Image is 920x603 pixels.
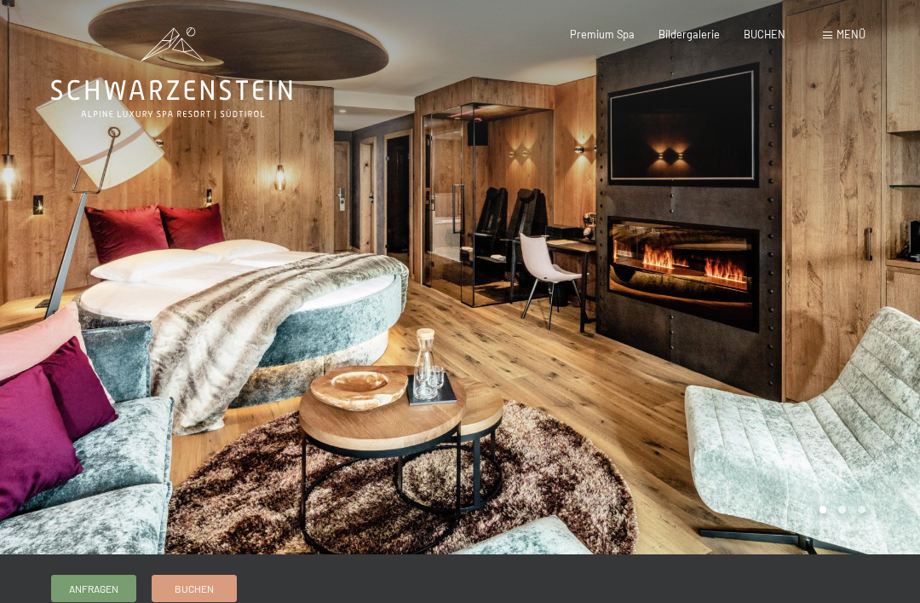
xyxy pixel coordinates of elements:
a: Bildergalerie [658,27,720,41]
a: Buchen [152,576,236,601]
a: Premium Spa [570,27,635,41]
a: Anfragen [52,576,135,601]
a: BUCHEN [744,27,785,41]
span: Buchen [175,582,214,596]
span: Anfragen [69,582,118,596]
span: Menü [837,27,865,41]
